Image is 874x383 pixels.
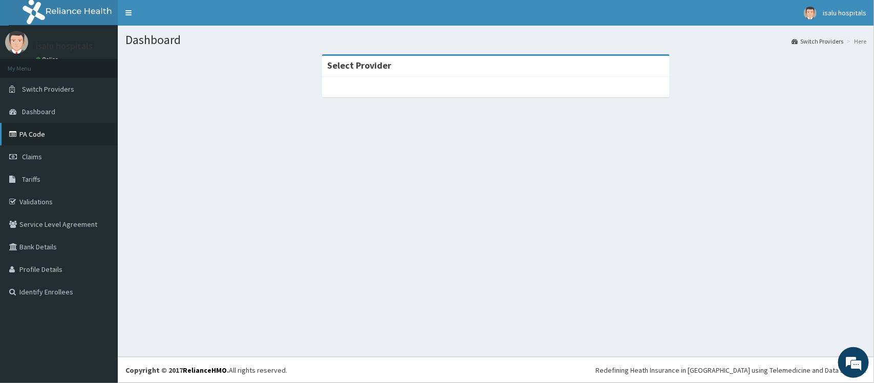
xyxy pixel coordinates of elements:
[22,175,40,184] span: Tariffs
[22,84,74,94] span: Switch Providers
[22,152,42,161] span: Claims
[118,357,874,383] footer: All rights reserved.
[792,37,843,46] a: Switch Providers
[595,365,866,375] div: Redefining Heath Insurance in [GEOGRAPHIC_DATA] using Telemedicine and Data Science!
[36,56,60,63] a: Online
[5,31,28,54] img: User Image
[844,37,866,46] li: Here
[5,266,195,302] textarea: Type your message and hit 'Enter'
[327,59,391,71] strong: Select Provider
[19,51,41,77] img: d_794563401_company_1708531726252_794563401
[804,7,817,19] img: User Image
[36,41,93,51] p: isalu hospitals
[53,57,172,71] div: Chat with us now
[823,8,866,17] span: isalu hospitals
[125,33,866,47] h1: Dashboard
[125,366,229,375] strong: Copyright © 2017 .
[168,5,193,30] div: Minimize live chat window
[22,107,55,116] span: Dashboard
[59,122,141,225] span: We're online!
[183,366,227,375] a: RelianceHMO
